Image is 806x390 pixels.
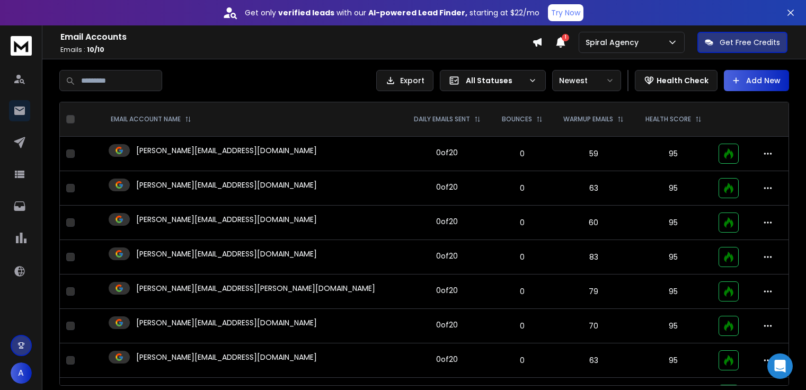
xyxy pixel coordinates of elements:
p: Emails : [60,46,532,54]
td: 95 [635,274,712,309]
p: [PERSON_NAME][EMAIL_ADDRESS][DOMAIN_NAME] [136,352,317,362]
p: [PERSON_NAME][EMAIL_ADDRESS][DOMAIN_NAME] [136,249,317,259]
td: 95 [635,343,712,378]
td: 95 [635,137,712,171]
div: 0 of 20 [436,354,458,365]
p: 0 [498,355,546,366]
div: 0 of 20 [436,182,458,192]
div: 0 of 20 [436,147,458,158]
td: 70 [553,309,635,343]
p: All Statuses [466,75,524,86]
p: HEALTH SCORE [645,115,691,123]
td: 60 [553,206,635,240]
p: 0 [498,148,546,159]
button: Newest [552,70,621,91]
span: 1 [562,34,569,41]
td: 63 [553,171,635,206]
p: Get Free Credits [720,37,780,48]
span: 10 / 10 [87,45,104,54]
button: Health Check [635,70,718,91]
div: Open Intercom Messenger [767,353,793,379]
p: 0 [498,183,546,193]
p: [PERSON_NAME][EMAIL_ADDRESS][DOMAIN_NAME] [136,317,317,328]
div: 0 of 20 [436,320,458,330]
p: [PERSON_NAME][EMAIL_ADDRESS][DOMAIN_NAME] [136,180,317,190]
td: 95 [635,206,712,240]
p: [PERSON_NAME][EMAIL_ADDRESS][DOMAIN_NAME] [136,214,317,225]
button: Export [376,70,433,91]
h1: Email Accounts [60,31,532,43]
div: 0 of 20 [436,251,458,261]
button: A [11,362,32,384]
p: [PERSON_NAME][EMAIL_ADDRESS][PERSON_NAME][DOMAIN_NAME] [136,283,375,294]
strong: verified leads [278,7,334,18]
td: 95 [635,309,712,343]
p: 0 [498,252,546,262]
td: 83 [553,240,635,274]
p: [PERSON_NAME][EMAIL_ADDRESS][DOMAIN_NAME] [136,145,317,156]
p: Try Now [551,7,580,18]
td: 63 [553,343,635,378]
p: 0 [498,217,546,228]
button: Try Now [548,4,583,21]
p: DAILY EMAILS SENT [414,115,470,123]
td: 95 [635,240,712,274]
div: 0 of 20 [436,285,458,296]
strong: AI-powered Lead Finder, [368,7,467,18]
td: 79 [553,274,635,309]
p: Get only with our starting at $22/mo [245,7,539,18]
p: 0 [498,321,546,331]
td: 95 [635,171,712,206]
img: logo [11,36,32,56]
p: WARMUP EMAILS [563,115,613,123]
button: Add New [724,70,789,91]
div: EMAIL ACCOUNT NAME [111,115,191,123]
div: 0 of 20 [436,216,458,227]
button: Get Free Credits [697,32,787,53]
p: BOUNCES [502,115,532,123]
p: 0 [498,286,546,297]
p: Health Check [657,75,708,86]
td: 59 [553,137,635,171]
p: Spiral Agency [586,37,643,48]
